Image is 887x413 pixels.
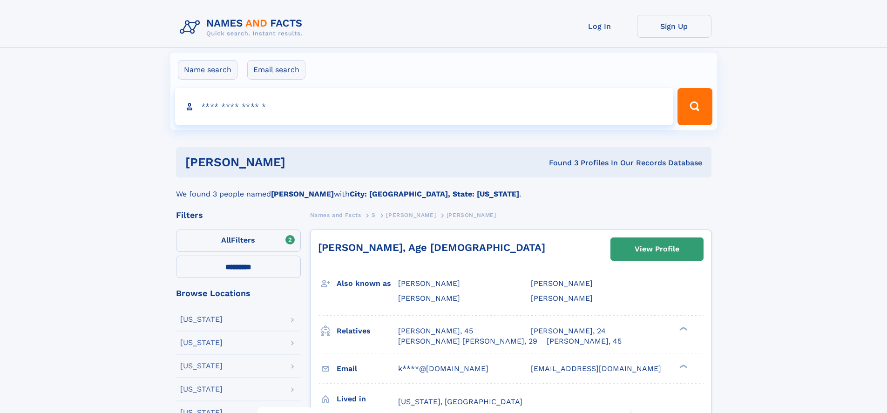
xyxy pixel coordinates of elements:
div: [US_STATE] [180,339,223,346]
div: ❯ [677,325,688,332]
div: ❯ [677,363,688,369]
div: Filters [176,211,301,219]
b: [PERSON_NAME] [271,190,334,198]
b: City: [GEOGRAPHIC_DATA], State: [US_STATE] [350,190,519,198]
div: Browse Locations [176,289,301,298]
h3: Lived in [337,391,398,407]
h3: Also known as [337,276,398,291]
img: Logo Names and Facts [176,15,310,40]
label: Filters [176,230,301,252]
a: [PERSON_NAME], 24 [531,326,606,336]
h1: [PERSON_NAME] [185,156,417,168]
div: View Profile [635,238,679,260]
a: Log In [562,15,637,38]
a: [PERSON_NAME], 45 [398,326,473,336]
span: [PERSON_NAME] [398,294,460,303]
h3: Relatives [337,323,398,339]
div: [US_STATE] [180,316,223,323]
span: All [221,236,231,244]
span: S [372,212,376,218]
label: Name search [178,60,237,80]
span: [PERSON_NAME] [531,294,593,303]
span: [EMAIL_ADDRESS][DOMAIN_NAME] [531,364,661,373]
div: Found 3 Profiles In Our Records Database [417,158,702,168]
a: [PERSON_NAME] [PERSON_NAME], 29 [398,336,537,346]
button: Search Button [677,88,712,125]
span: [PERSON_NAME] [398,279,460,288]
span: [PERSON_NAME] [531,279,593,288]
a: Names and Facts [310,209,361,221]
span: [US_STATE], [GEOGRAPHIC_DATA] [398,397,522,406]
label: Email search [247,60,305,80]
a: Sign Up [637,15,711,38]
span: [PERSON_NAME] [386,212,436,218]
input: search input [175,88,674,125]
a: View Profile [611,238,703,260]
div: We found 3 people named with . [176,177,711,200]
h3: Email [337,361,398,377]
a: [PERSON_NAME] [386,209,436,221]
div: [US_STATE] [180,362,223,370]
div: [US_STATE] [180,386,223,393]
a: [PERSON_NAME], Age [DEMOGRAPHIC_DATA] [318,242,545,253]
a: [PERSON_NAME], 45 [547,336,622,346]
span: [PERSON_NAME] [447,212,496,218]
a: S [372,209,376,221]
